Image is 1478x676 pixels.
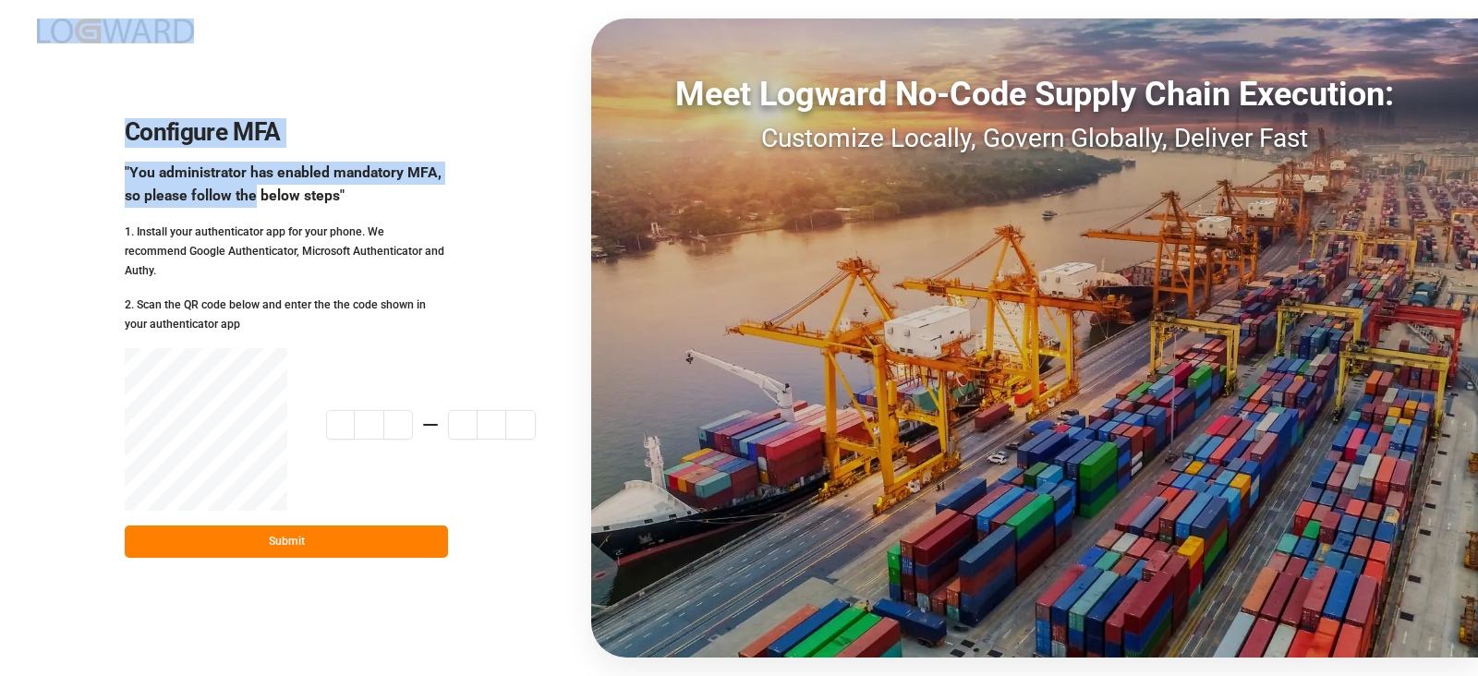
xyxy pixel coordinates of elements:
small: 2. Scan the QR code below and enter the the code shown in your authenticator app [125,298,426,331]
div: Meet Logward No-Code Supply Chain Execution: [591,69,1478,119]
button: Submit [125,525,448,558]
h2: Configure MFA [125,118,448,148]
div: Customize Locally, Govern Globally, Deliver Fast [591,119,1478,158]
div: "You administrator has enabled mandatory MFA, so please follow the below steps" [125,162,448,207]
small: 1. Install your authenticator app for your phone. We recommend Google Authenticator, Microsoft Au... [125,225,444,277]
img: Logward_new_orange.png [37,18,194,43]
